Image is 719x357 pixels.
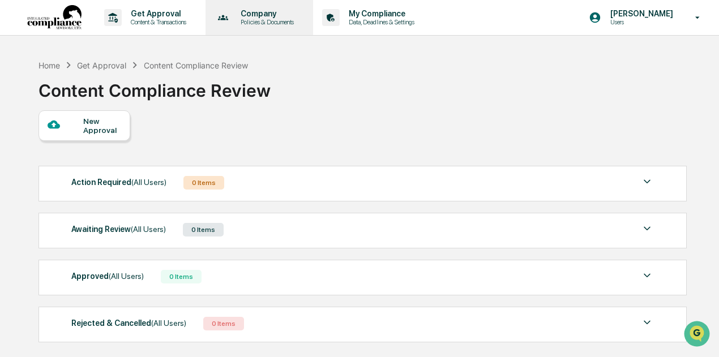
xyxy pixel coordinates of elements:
[11,86,32,106] img: 1746055101610-c473b297-6a78-478c-a979-82029cc54cd1
[23,164,71,175] span: Data Lookup
[83,117,121,135] div: New Approval
[144,61,248,70] div: Content Compliance Review
[11,165,20,174] div: 🔎
[640,316,654,329] img: caret
[38,71,271,101] div: Content Compliance Review
[38,61,60,70] div: Home
[71,175,166,190] div: Action Required
[93,142,140,153] span: Attestations
[151,319,186,328] span: (All Users)
[683,320,713,350] iframe: Open customer support
[78,137,145,158] a: 🗄️Attestations
[82,143,91,152] div: 🗄️
[71,269,144,283] div: Approved
[131,225,166,234] span: (All Users)
[601,18,679,26] p: Users
[131,178,166,187] span: (All Users)
[11,23,206,41] p: How can we help?
[183,223,224,236] div: 0 Items
[232,18,299,26] p: Policies & Documents
[27,5,82,31] img: logo
[23,142,73,153] span: Preclearance
[232,9,299,18] p: Company
[7,137,78,158] a: 🖐️Preclearance
[640,175,654,188] img: caret
[640,269,654,282] img: caret
[340,9,420,18] p: My Compliance
[122,9,192,18] p: Get Approval
[11,143,20,152] div: 🖐️
[113,191,137,200] span: Pylon
[77,61,126,70] div: Get Approval
[122,18,192,26] p: Content & Transactions
[109,272,144,281] span: (All Users)
[7,159,76,179] a: 🔎Data Lookup
[71,316,186,330] div: Rejected & Cancelled
[183,176,224,190] div: 0 Items
[38,97,143,106] div: We're available if you need us!
[38,86,186,97] div: Start new chat
[80,191,137,200] a: Powered byPylon
[601,9,679,18] p: [PERSON_NAME]
[640,222,654,235] img: caret
[71,222,166,236] div: Awaiting Review
[203,317,244,330] div: 0 Items
[161,270,202,283] div: 0 Items
[340,18,420,26] p: Data, Deadlines & Settings
[192,89,206,103] button: Start new chat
